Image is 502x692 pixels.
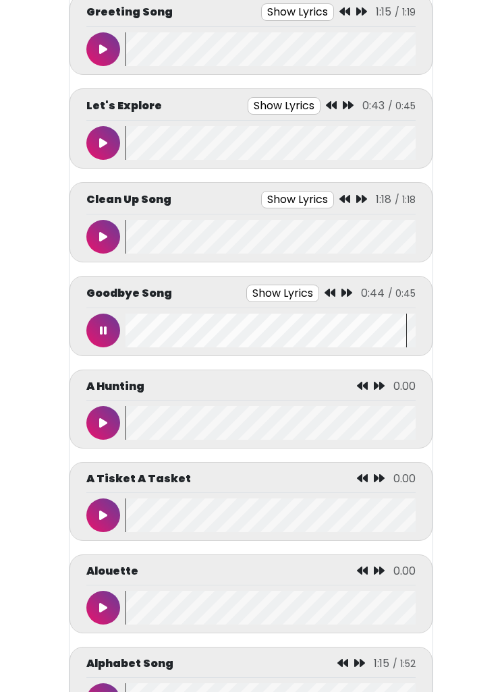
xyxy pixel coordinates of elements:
[393,471,416,486] span: 0.00
[248,97,320,115] button: Show Lyrics
[393,378,416,394] span: 0.00
[86,656,173,672] p: Alphabet Song
[388,99,416,113] span: / 0:45
[395,5,416,19] span: / 1:19
[86,192,171,208] p: Clean Up Song
[86,98,162,114] p: Let's Explore
[86,378,144,395] p: A Hunting
[246,285,319,302] button: Show Lyrics
[362,98,385,113] span: 0:43
[86,4,173,20] p: Greeting Song
[86,471,191,487] p: A Tisket A Tasket
[388,287,416,300] span: / 0:45
[261,3,334,21] button: Show Lyrics
[361,285,385,301] span: 0:44
[374,656,389,671] span: 1:15
[393,657,416,670] span: / 1:52
[376,4,391,20] span: 1:15
[86,285,172,301] p: Goodbye Song
[395,193,416,206] span: / 1:18
[86,563,138,579] p: Alouette
[393,563,416,579] span: 0.00
[376,192,391,207] span: 1:18
[261,191,334,208] button: Show Lyrics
